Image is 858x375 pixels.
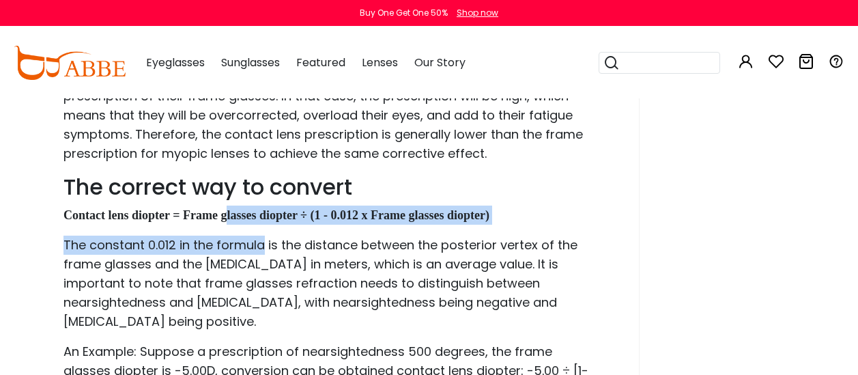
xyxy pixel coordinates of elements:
a: Shop now [450,7,498,18]
div: Buy One Get One 50% [360,7,448,19]
span: Sunglasses [221,55,280,70]
span: Eyeglasses [146,55,205,70]
p: Suppose myopic people are fitted for contact lenses directly according to the prescription of the... [63,68,597,163]
div: Shop now [457,7,498,19]
p: The constant 0.012 in the formula is the distance between the posterior vertex of the frame glass... [63,236,597,331]
span: Featured [296,55,345,70]
span: Lenses [362,55,398,70]
span: Our Story [414,55,466,70]
strong: Contact lens diopter = Frame glasses diopter ÷ (1 - 0.012 x Frame glasses diopter) [63,208,489,222]
img: abbeglasses.com [14,46,126,80]
h2: The correct way to convert [63,174,597,200]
